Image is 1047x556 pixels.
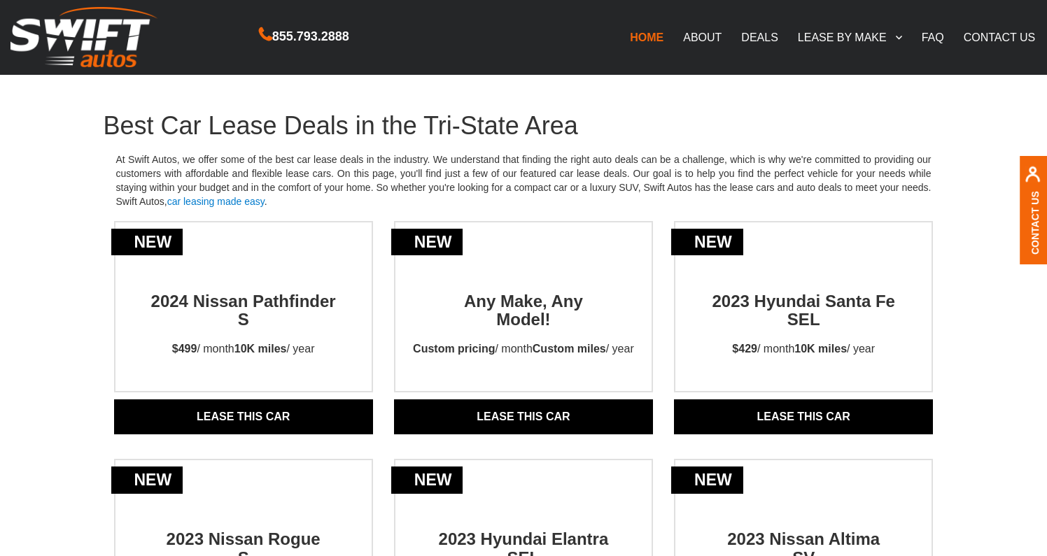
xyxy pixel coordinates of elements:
a: ABOUT [673,22,731,52]
div: new [391,466,463,494]
div: new [671,229,743,256]
strong: 10K miles [794,343,847,355]
p: / month / year [160,329,328,370]
strong: $499 [172,343,197,355]
a: CONTACT US [954,22,1046,52]
strong: $429 [732,343,757,355]
div: new [391,229,463,256]
a: newAny Make, AnyModel!Custom pricing/ monthCustom miles/ year [395,267,652,371]
h2: Any Make, Any Model! [425,267,622,329]
a: DEALS [731,22,787,52]
strong: Custom pricing [413,343,495,355]
a: LEASE BY MAKE [788,22,912,52]
img: Swift Autos [10,7,157,68]
p: / month / year [400,329,647,370]
h1: Best Car Lease Deals in the Tri-State Area [104,112,944,140]
a: 855.793.2888 [259,31,349,43]
p: At Swift Autos, we offer some of the best car lease deals in the industry. We understand that fin... [104,140,944,221]
img: contact us, iconuser [1025,166,1041,190]
strong: 10K miles [234,343,287,355]
strong: Custom miles [533,343,606,355]
a: Contact Us [1030,190,1041,254]
span: 855.793.2888 [272,27,349,47]
h2: 2023 Hyundai Santa Fe SEL [705,267,902,329]
div: new [111,229,183,256]
h2: 2024 Nissan Pathfinder S [145,267,342,329]
a: Lease THIS CAR [674,399,933,434]
a: new2023 Hyundai Santa Fe SEL$429/ month10K miles/ year [675,267,932,371]
a: HOME [620,22,673,52]
a: FAQ [912,22,954,52]
a: car leasing made easy [167,196,265,207]
a: Lease THIS CAR [114,399,373,434]
div: new [111,466,183,494]
a: new2024 Nissan Pathfinder S$499/ month10K miles/ year [115,267,372,371]
p: / month / year [719,329,887,370]
div: new [671,466,743,494]
a: Lease THIS CAR [394,399,653,434]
